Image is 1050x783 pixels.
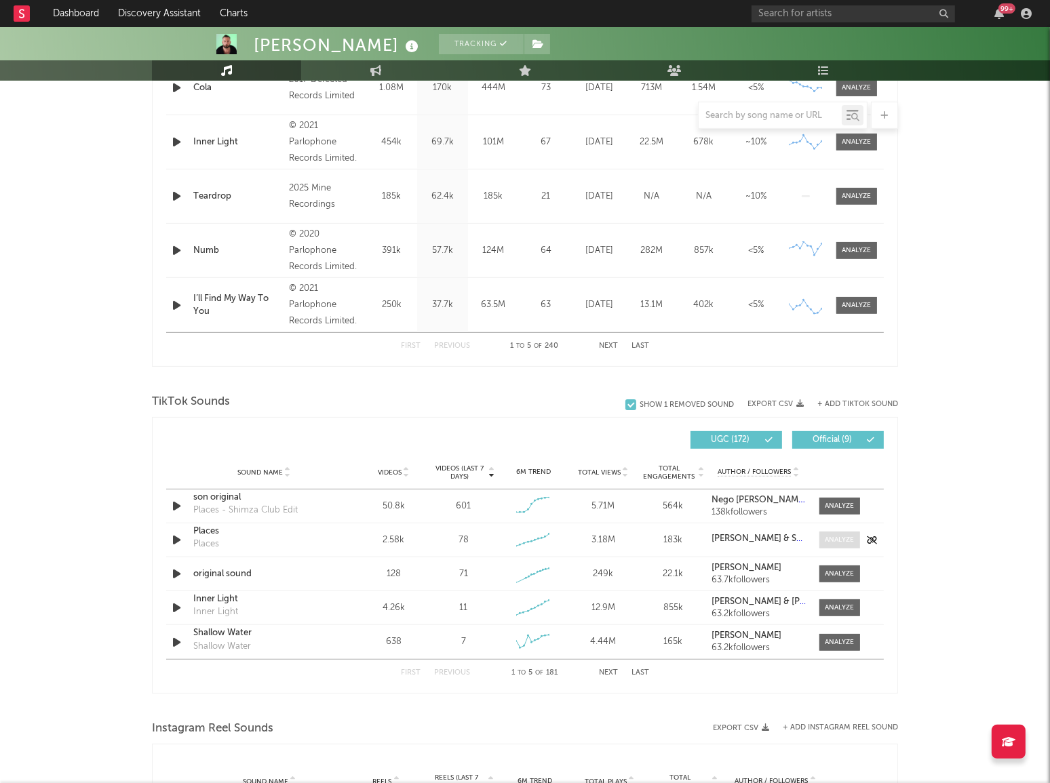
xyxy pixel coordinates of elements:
a: Places [193,525,335,538]
div: 2017 Defected Records Limited [289,72,363,104]
a: son original [193,491,335,504]
div: + Add Instagram Reel Sound [769,724,898,731]
a: [PERSON_NAME] & Shimza [712,534,806,544]
button: Next [599,669,618,677]
div: ~ 10 % [733,136,779,149]
div: 250k [370,298,414,312]
div: 2025 Mine Recordings [289,180,363,213]
button: UGC(172) [691,431,782,449]
a: [PERSON_NAME] [712,563,806,573]
span: Author / Followers [718,468,791,477]
div: <5% [733,244,779,258]
a: I’ll Find My Way To You [193,292,282,319]
span: to [517,343,525,349]
button: Export CSV [747,400,804,408]
div: 69.7k [421,136,465,149]
a: [PERSON_NAME] & [PERSON_NAME] [712,597,806,607]
button: Next [599,342,618,350]
div: 63.5M [471,298,516,312]
div: [PERSON_NAME] [254,34,422,56]
div: 13.1M [629,298,674,312]
button: Official(9) [792,431,884,449]
span: of [534,343,543,349]
div: 22.1k [642,567,705,581]
strong: [PERSON_NAME] & Shimza [712,534,821,543]
div: 170k [421,81,465,95]
strong: [PERSON_NAME] [712,631,781,640]
button: First [401,342,421,350]
button: Previous [434,342,470,350]
button: Last [631,669,649,677]
div: 63.7k followers [712,576,806,585]
div: © 2021 Parlophone Records Limited. [289,281,363,329]
div: 7 [461,635,466,649]
div: 165k [642,635,705,649]
div: Places - Shimza Club Edit [193,504,298,517]
div: Shallow Water [193,640,251,654]
div: 185k [370,190,414,203]
button: First [401,669,421,677]
div: 4.26k [362,601,425,615]
div: 6M Trend [502,467,565,477]
div: 128 [362,567,425,581]
div: 564k [642,500,705,513]
div: 63.2k followers [712,609,806,619]
div: 12.9M [572,601,635,615]
div: 57.7k [421,244,465,258]
div: 601 [456,500,471,513]
div: 67 [522,136,570,149]
a: Cola [193,81,282,95]
div: [DATE] [577,136,622,149]
input: Search by song name or URL [699,111,842,121]
div: Places [193,538,219,551]
div: 71 [459,567,468,581]
div: [DATE] [577,190,622,203]
a: original sound [193,567,335,581]
div: 63.2k followers [712,643,806,653]
div: 638 [362,635,425,649]
span: of [535,670,543,676]
strong: [PERSON_NAME] [712,563,781,572]
a: Inner Light [193,136,282,149]
div: N/A [629,190,674,203]
div: 63 [522,298,570,312]
button: Last [631,342,649,350]
div: 1.54M [681,81,726,95]
span: Sound Name [237,468,283,477]
a: Numb [193,244,282,258]
div: 138k followers [712,508,806,517]
div: 4.44M [572,635,635,649]
button: 99+ [994,8,1004,19]
div: 1 5 181 [497,665,572,681]
div: 454k [370,136,414,149]
div: N/A [681,190,726,203]
div: 444M [471,81,516,95]
button: Tracking [439,34,524,54]
div: 124M [471,244,516,258]
div: 713M [629,81,674,95]
div: 1.08M [370,81,414,95]
div: [DATE] [577,298,622,312]
div: <5% [733,81,779,95]
div: 855k [642,601,705,615]
a: [PERSON_NAME] [712,631,806,641]
div: ~ 10 % [733,190,779,203]
button: + Add Instagram Reel Sound [783,724,898,731]
div: 678k [681,136,726,149]
input: Search for artists [752,5,955,22]
div: 282M [629,244,674,258]
a: Nego [PERSON_NAME] charge [712,496,806,505]
button: Previous [434,669,470,677]
div: Show 1 Removed Sound [640,401,734,409]
a: Shallow Water [193,626,335,640]
a: Inner Light [193,593,335,606]
strong: Nego [PERSON_NAME] charge [712,496,836,504]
